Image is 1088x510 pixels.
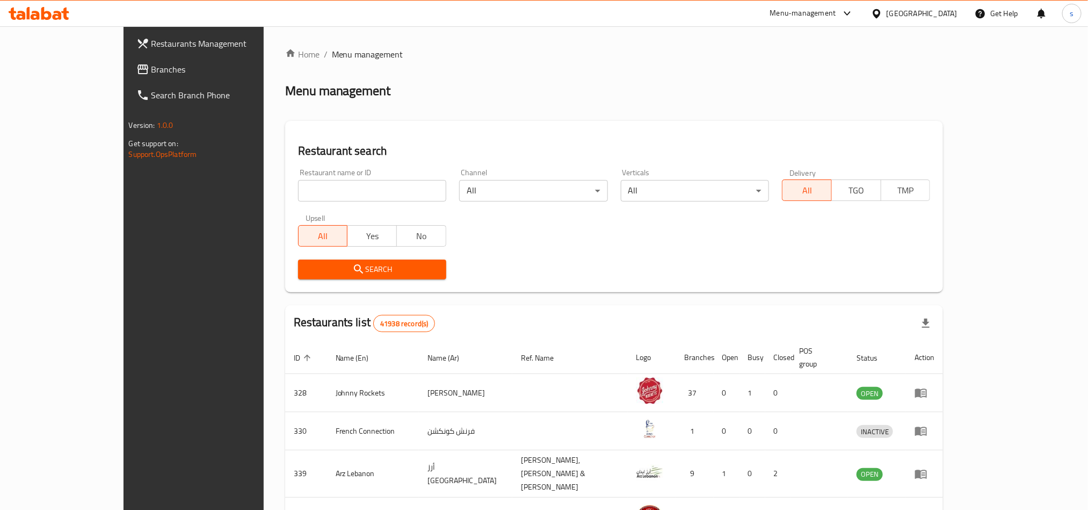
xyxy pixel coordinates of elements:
td: [PERSON_NAME] [419,374,512,412]
th: Action [906,341,943,374]
td: [PERSON_NAME],[PERSON_NAME] & [PERSON_NAME] [512,450,628,498]
button: No [396,225,446,247]
h2: Restaurants list [294,314,436,332]
td: 0 [714,412,739,450]
span: Get support on: [129,137,178,150]
nav: breadcrumb [285,48,944,61]
span: OPEN [857,468,883,480]
td: Arz Lebanon [327,450,419,498]
span: Search Branch Phone [151,89,296,102]
span: POS group [800,344,836,370]
span: ID [294,351,314,364]
td: 37 [676,374,714,412]
span: Name (En) [336,351,383,364]
label: Delivery [789,169,816,176]
span: TGO [836,183,877,198]
div: Total records count [373,315,435,332]
div: Menu-management [770,7,836,20]
td: 330 [285,412,327,450]
td: 1 [714,450,739,498]
span: Branches [151,63,296,76]
td: Johnny Rockets [327,374,419,412]
th: Open [714,341,739,374]
td: 0 [765,374,791,412]
span: Name (Ar) [427,351,473,364]
a: Restaurants Management [128,31,305,56]
li: / [324,48,328,61]
span: Status [857,351,891,364]
button: All [298,225,348,247]
span: Menu management [332,48,403,61]
div: All [621,180,769,202]
span: No [401,228,442,244]
span: OPEN [857,387,883,400]
th: Closed [765,341,791,374]
span: s [1070,8,1074,19]
img: French Connection [636,415,663,442]
button: Yes [347,225,397,247]
img: Arz Lebanon [636,458,663,485]
a: Support.OpsPlatform [129,147,197,161]
th: Busy [739,341,765,374]
span: Ref. Name [521,351,568,364]
th: Logo [628,341,676,374]
div: [GEOGRAPHIC_DATA] [887,8,958,19]
div: Menu [915,468,934,480]
label: Upsell [306,214,325,222]
span: Search [307,263,438,276]
span: 1.0.0 [157,118,173,132]
span: All [787,183,828,198]
td: 328 [285,374,327,412]
button: All [782,179,832,201]
button: TMP [881,179,931,201]
div: Export file [913,311,939,336]
h2: Restaurant search [298,143,931,159]
td: 0 [739,412,765,450]
td: أرز [GEOGRAPHIC_DATA] [419,450,512,498]
h2: Menu management [285,82,391,99]
a: Branches [128,56,305,82]
span: TMP [886,183,926,198]
td: 1 [676,412,714,450]
div: Menu [915,386,934,399]
td: 9 [676,450,714,498]
td: 0 [714,374,739,412]
div: OPEN [857,468,883,481]
a: Search Branch Phone [128,82,305,108]
td: فرنش كونكشن [419,412,512,450]
span: Yes [352,228,393,244]
td: French Connection [327,412,419,450]
div: Menu [915,425,934,437]
span: All [303,228,344,244]
span: INACTIVE [857,426,893,438]
button: TGO [831,179,881,201]
button: Search [298,260,446,279]
span: Restaurants Management [151,37,296,50]
th: Branches [676,341,714,374]
td: 0 [739,450,765,498]
td: 0 [765,412,791,450]
td: 2 [765,450,791,498]
td: 1 [739,374,765,412]
td: 339 [285,450,327,498]
span: Version: [129,118,155,132]
span: 41938 record(s) [374,319,434,329]
img: Johnny Rockets [636,377,663,404]
input: Search for restaurant name or ID.. [298,180,446,202]
div: All [459,180,607,202]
